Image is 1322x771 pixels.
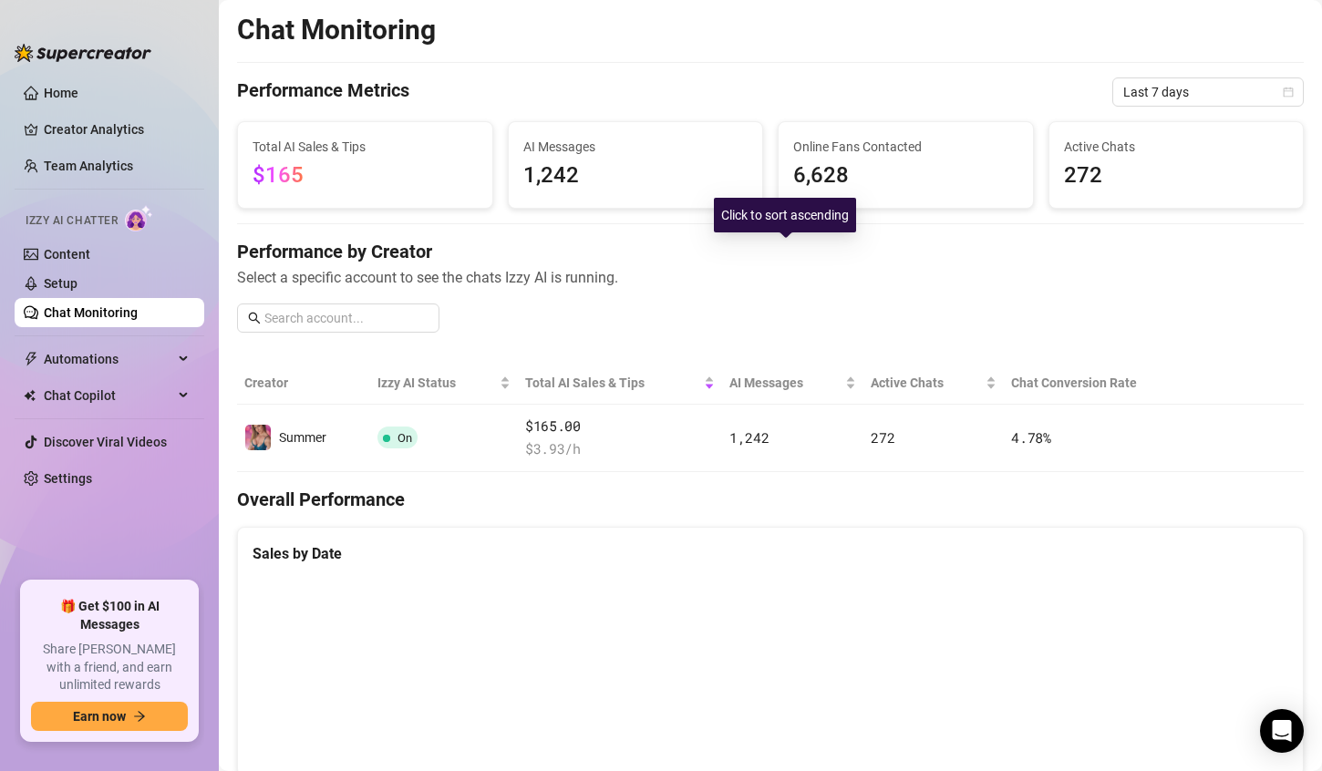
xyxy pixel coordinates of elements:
span: calendar [1283,87,1294,98]
span: $165.00 [525,416,715,437]
h2: Chat Monitoring [237,13,436,47]
th: AI Messages [722,362,863,405]
span: Select a specific account to see the chats Izzy AI is running. [237,266,1304,289]
h4: Performance Metrics [237,77,409,107]
img: Summer [245,425,271,450]
span: Izzy AI Chatter [26,212,118,230]
span: Last 7 days [1123,78,1293,106]
span: Chat Copilot [44,381,173,410]
span: 272 [871,428,894,447]
span: Active Chats [1064,137,1289,157]
th: Izzy AI Status [370,362,518,405]
span: AI Messages [729,373,842,393]
span: Earn now [73,709,126,724]
span: Share [PERSON_NAME] with a friend, and earn unlimited rewards [31,641,188,694]
span: 6,628 [793,159,1018,193]
a: Settings [44,471,92,486]
span: 🎁 Get $100 in AI Messages [31,598,188,633]
span: On [398,431,412,445]
input: Search account... [264,308,429,328]
span: 1,242 [523,159,749,193]
span: Summer [279,430,326,445]
span: AI Messages [523,137,749,157]
a: Home [44,86,78,100]
span: Online Fans Contacted [793,137,1018,157]
a: Creator Analytics [44,115,190,144]
th: Chat Conversion Rate [1004,362,1197,405]
span: thunderbolt [24,352,38,366]
h4: Performance by Creator [237,239,1304,264]
div: Sales by Date [253,542,1288,565]
th: Creator [237,362,370,405]
div: Open Intercom Messenger [1260,709,1304,753]
span: search [248,312,261,324]
h4: Overall Performance [237,487,1304,512]
span: $165 [253,162,304,188]
th: Total AI Sales & Tips [518,362,722,405]
a: Setup [44,276,77,291]
a: Team Analytics [44,159,133,173]
span: 272 [1064,159,1289,193]
span: $ 3.93 /h [525,438,715,460]
span: Izzy AI Status [377,373,496,393]
img: logo-BBDzfeDw.svg [15,44,151,62]
span: Automations [44,344,173,374]
span: 4.78 % [1011,428,1051,447]
span: 1,242 [729,428,769,447]
div: Click to sort ascending [714,198,856,232]
span: Active Chats [871,373,982,393]
span: arrow-right [133,710,146,723]
a: Content [44,247,90,262]
span: Total AI Sales & Tips [525,373,700,393]
th: Active Chats [863,362,1004,405]
img: AI Chatter [125,205,153,231]
button: Earn nowarrow-right [31,702,188,731]
a: Discover Viral Videos [44,435,167,449]
img: Chat Copilot [24,389,36,402]
a: Chat Monitoring [44,305,138,320]
span: Total AI Sales & Tips [253,137,478,157]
